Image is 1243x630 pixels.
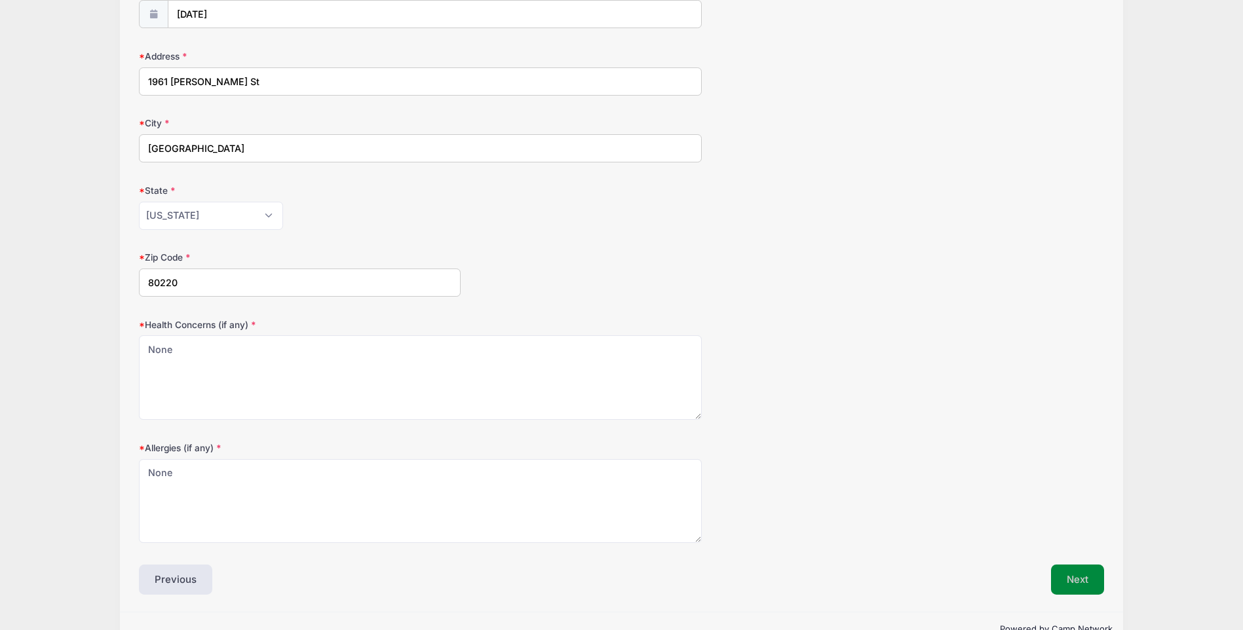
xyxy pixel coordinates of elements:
label: City [139,117,461,130]
label: Address [139,50,461,63]
label: State [139,184,461,197]
label: Allergies (if any) [139,441,461,454]
button: Previous [139,565,212,595]
button: Next [1051,565,1104,595]
label: Zip Code [139,251,461,264]
label: Health Concerns (if any) [139,318,461,331]
input: xxxxx [139,269,461,297]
